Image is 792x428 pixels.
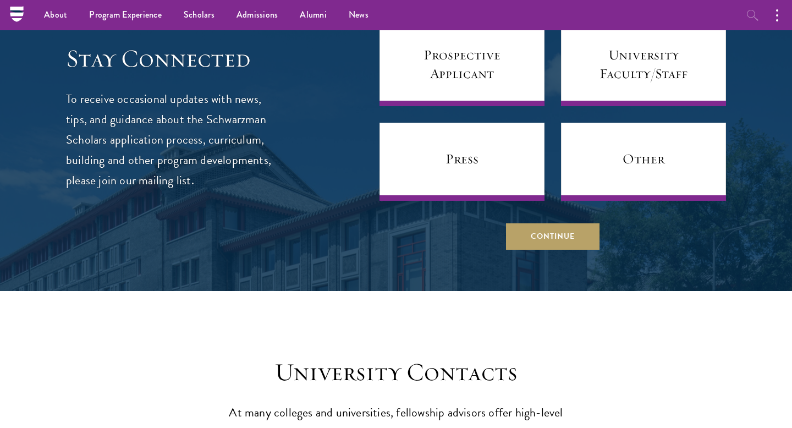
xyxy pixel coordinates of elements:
[66,43,272,74] h3: Stay Connected
[380,123,544,201] a: Press
[561,28,726,106] a: University Faculty/Staff
[561,123,726,201] a: Other
[380,28,544,106] a: Prospective Applicant
[506,223,599,249] button: Continue
[66,89,272,191] p: To receive occasional updates with news, tips, and guidance about the Schwarzman Scholars applica...
[226,357,566,388] h3: University Contacts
